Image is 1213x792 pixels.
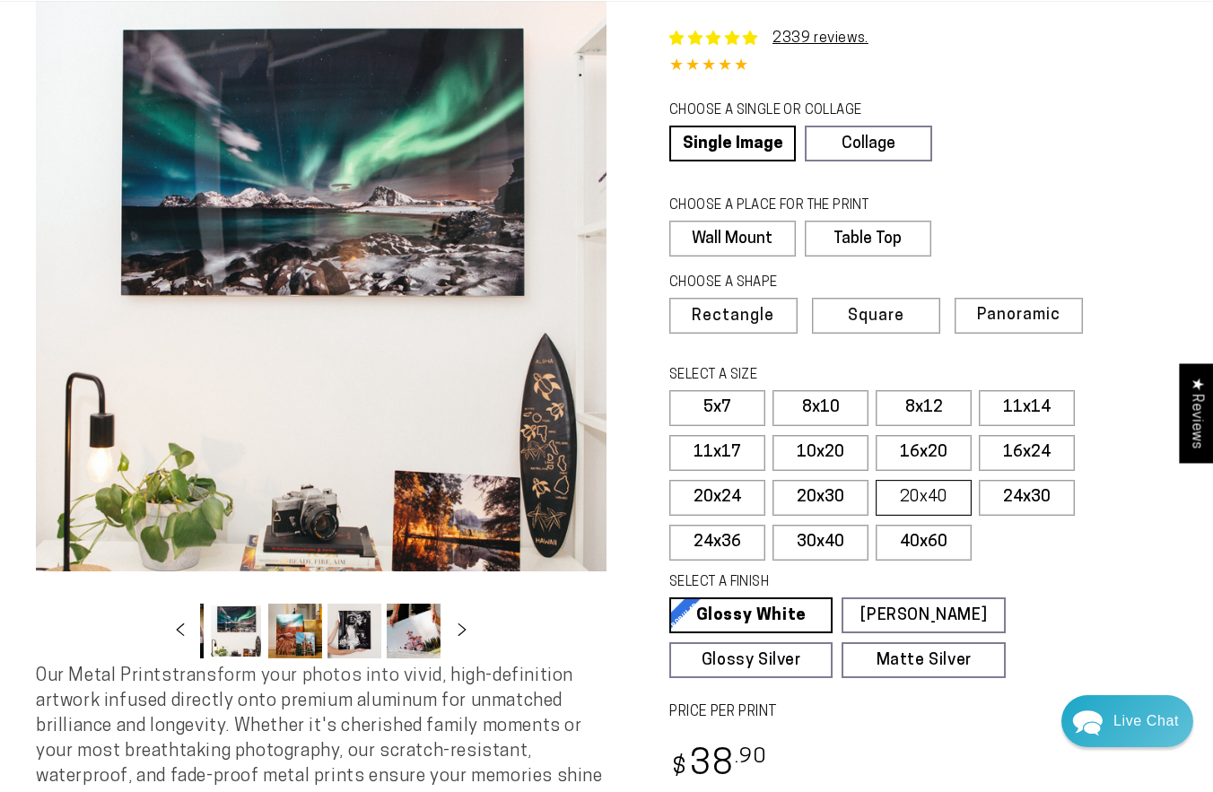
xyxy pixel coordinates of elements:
[669,435,765,471] label: 11x17
[692,309,774,325] span: Rectangle
[669,196,914,216] legend: CHOOSE A PLACE FOR THE PRINT
[36,1,606,664] media-gallery: Gallery Viewer
[979,390,1075,426] label: 11x14
[209,604,263,658] button: Load image 4 in gallery view
[979,480,1075,516] label: 24x30
[876,390,972,426] label: 8x12
[669,54,1177,80] div: 4.84 out of 5.0 stars
[977,307,1060,324] span: Panoramic
[772,480,868,516] label: 20x30
[842,642,1005,678] a: Matte Silver
[1061,695,1193,747] div: Chat widget toggle
[669,126,796,161] a: Single Image
[735,747,767,768] sup: .90
[772,390,868,426] label: 8x10
[1113,695,1179,747] div: Contact Us Directly
[669,525,765,561] label: 24x36
[442,612,482,651] button: Slide right
[876,435,972,471] label: 16x20
[979,435,1075,471] label: 16x24
[669,748,767,783] bdi: 38
[672,756,687,780] span: $
[772,525,868,561] label: 30x40
[669,642,833,678] a: Glossy Silver
[669,702,1177,723] label: PRICE PER PRINT
[805,221,931,257] label: Table Top
[772,31,868,46] a: 2339 reviews.
[669,274,917,293] legend: CHOOSE A SHAPE
[268,604,322,658] button: Load image 5 in gallery view
[876,525,972,561] label: 40x60
[669,597,833,633] a: Glossy White
[387,604,441,658] button: Load image 7 in gallery view
[772,435,868,471] label: 10x20
[669,480,765,516] label: 20x24
[161,612,200,651] button: Slide left
[327,604,381,658] button: Load image 6 in gallery view
[669,573,967,593] legend: SELECT A FINISH
[1179,363,1213,463] div: Click to open Judge.me floating reviews tab
[876,480,972,516] label: 20x40
[805,126,931,161] a: Collage
[842,597,1005,633] a: [PERSON_NAME]
[669,390,765,426] label: 5x7
[669,366,967,386] legend: SELECT A SIZE
[848,309,904,325] span: Square
[669,221,796,257] label: Wall Mount
[669,101,915,121] legend: CHOOSE A SINGLE OR COLLAGE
